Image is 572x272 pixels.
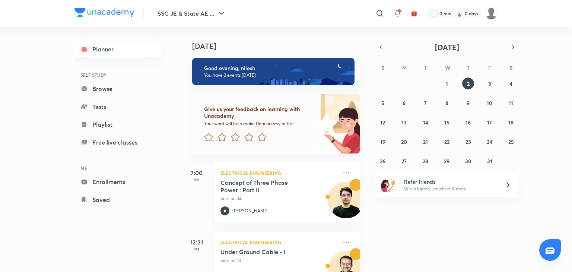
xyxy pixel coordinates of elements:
button: October 9, 2025 [462,97,474,109]
p: [PERSON_NAME] [232,208,268,214]
button: October 27, 2025 [398,155,410,167]
img: feedback_image [290,94,360,154]
button: October 10, 2025 [484,97,496,109]
button: October 29, 2025 [441,155,453,167]
abbr: October 20, 2025 [401,138,407,145]
p: Session 18 [220,257,337,264]
h5: Concept of Three Phase Power : Part II [220,179,313,194]
h5: 7:00 [182,168,212,177]
abbr: October 31, 2025 [487,158,492,165]
abbr: October 7, 2025 [424,99,427,107]
a: Planner [74,42,161,57]
h6: Good evening, nilesh [204,65,348,72]
abbr: October 17, 2025 [487,119,492,126]
button: October 13, 2025 [398,116,410,128]
abbr: October 19, 2025 [380,138,385,145]
a: Playlist [74,117,161,132]
abbr: October 10, 2025 [487,99,492,107]
button: October 28, 2025 [420,155,432,167]
abbr: Friday [488,64,491,71]
h4: [DATE] [192,42,367,51]
abbr: October 6, 2025 [403,99,406,107]
abbr: Saturday [509,64,512,71]
button: October 2, 2025 [462,78,474,89]
p: Win a laptop, vouchers & more [404,186,496,192]
button: October 6, 2025 [398,97,410,109]
button: October 20, 2025 [398,136,410,148]
span: [DATE] [435,42,459,52]
abbr: October 14, 2025 [423,119,428,126]
p: Electrical Engineering [220,168,337,177]
h6: ME [74,162,161,174]
abbr: Tuesday [424,64,427,71]
button: October 15, 2025 [441,116,453,128]
button: October 11, 2025 [505,97,517,109]
a: Enrollments [74,174,161,189]
abbr: October 9, 2025 [467,99,470,107]
abbr: October 5, 2025 [381,99,384,107]
button: October 3, 2025 [484,78,496,89]
abbr: October 1, 2025 [446,80,448,87]
button: October 5, 2025 [377,97,389,109]
button: SSC JE & State AE ... [153,6,231,21]
p: Session 34 [220,195,337,202]
button: October 22, 2025 [441,136,453,148]
abbr: October 4, 2025 [509,80,512,87]
img: nilesh kundlik bidgar [485,7,498,20]
img: Avatar [328,186,364,222]
abbr: October 12, 2025 [380,119,385,126]
button: October 16, 2025 [462,116,474,128]
abbr: October 11, 2025 [509,99,513,107]
button: October 19, 2025 [377,136,389,148]
img: streak [456,10,463,17]
h6: SELF STUDY [74,69,161,81]
h5: 12:31 [182,238,212,247]
abbr: October 15, 2025 [444,119,449,126]
button: October 7, 2025 [420,97,432,109]
abbr: Wednesday [445,64,450,71]
button: October 25, 2025 [505,136,517,148]
abbr: October 29, 2025 [444,158,449,165]
a: Free live classes [74,135,161,150]
button: October 1, 2025 [441,78,453,89]
img: avatar [411,10,417,17]
button: October 23, 2025 [462,136,474,148]
abbr: October 22, 2025 [444,138,449,145]
abbr: October 24, 2025 [487,138,492,145]
abbr: October 25, 2025 [508,138,514,145]
button: October 12, 2025 [377,116,389,128]
button: October 26, 2025 [377,155,389,167]
abbr: October 30, 2025 [465,158,471,165]
abbr: October 28, 2025 [423,158,428,165]
a: Company Logo [74,8,134,19]
abbr: Monday [402,64,407,71]
button: October 30, 2025 [462,155,474,167]
button: October 31, 2025 [484,155,496,167]
abbr: October 3, 2025 [488,80,491,87]
button: October 14, 2025 [420,116,432,128]
a: Saved [74,192,161,207]
abbr: Sunday [381,64,384,71]
a: Tests [74,99,161,114]
button: avatar [408,7,420,19]
abbr: October 21, 2025 [423,138,428,145]
h6: Give us your feedback on learning with Unacademy [204,106,313,119]
abbr: October 13, 2025 [401,119,407,126]
button: [DATE] [386,42,508,52]
abbr: October 2, 2025 [467,80,470,87]
img: referral [381,177,396,192]
button: October 18, 2025 [505,116,517,128]
abbr: October 16, 2025 [465,119,471,126]
abbr: October 26, 2025 [380,158,385,165]
abbr: Thursday [467,64,470,71]
button: October 21, 2025 [420,136,432,148]
button: October 24, 2025 [484,136,496,148]
abbr: October 18, 2025 [508,119,514,126]
img: evening [192,58,355,85]
button: October 4, 2025 [505,78,517,89]
p: AM [182,177,212,182]
p: You have 2 events [DATE] [204,72,348,78]
button: October 8, 2025 [441,97,453,109]
img: Company Logo [74,8,134,17]
h6: Refer friends [404,178,496,186]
